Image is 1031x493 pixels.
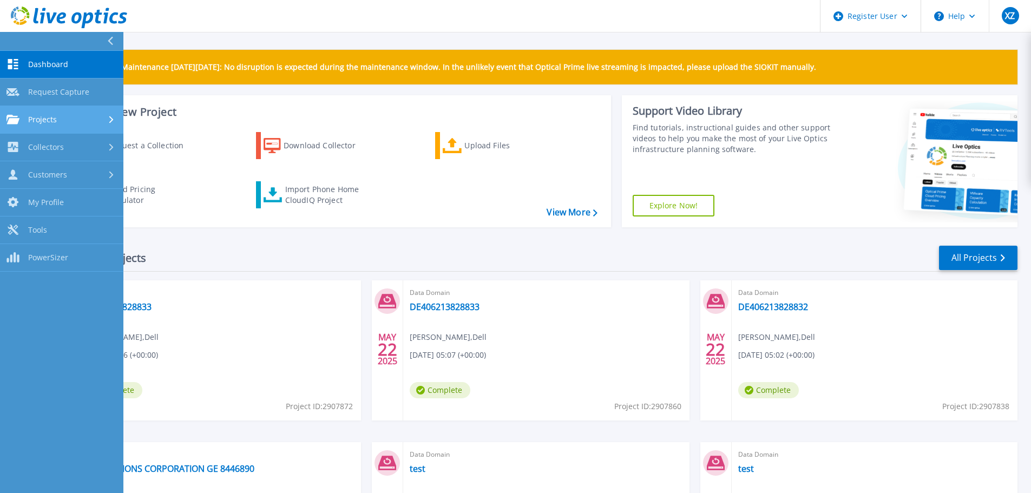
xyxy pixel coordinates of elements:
span: 22 [706,345,725,354]
div: Request a Collection [108,135,194,156]
a: test [410,463,425,474]
a: View More [547,207,597,218]
span: Project ID: 2907860 [614,400,681,412]
span: Tools [28,225,47,235]
div: MAY 2025 [377,330,398,369]
a: Request a Collection [77,132,198,159]
div: Support Video Library [633,104,835,118]
div: Cloud Pricing Calculator [106,184,193,206]
span: [DATE] 05:02 (+00:00) [738,349,815,361]
div: Upload Files [464,135,551,156]
a: Cloud Pricing Calculator [77,181,198,208]
a: DE406213828833 [410,301,480,312]
h3: Start a New Project [77,106,597,118]
span: Data Domain [410,449,682,461]
div: Download Collector [284,135,370,156]
div: MAY 2025 [705,330,726,369]
div: Import Phone Home CloudIQ Project [285,184,370,206]
span: Customers [28,170,67,180]
span: PowerSizer [28,253,68,262]
span: Project ID: 2907838 [942,400,1009,412]
span: XZ [1005,11,1015,20]
span: Project ID: 2907872 [286,400,353,412]
span: Collectors [28,142,64,152]
span: Complete [410,382,470,398]
span: My Profile [28,198,64,207]
span: Data Domain [82,449,354,461]
a: Explore Now! [633,195,715,216]
span: [PERSON_NAME] , Dell [410,331,487,343]
div: Find tutorials, instructional guides and other support videos to help you make the most of your L... [633,122,835,155]
p: Scheduled Maintenance [DATE][DATE]: No disruption is expected during the maintenance window. In t... [81,63,816,71]
a: test [738,463,754,474]
a: NS SOLUTIONS CORPORATION GE 8446890 [82,463,254,474]
a: Upload Files [435,132,556,159]
span: Data Domain [82,287,354,299]
span: Projects [28,115,57,124]
span: Data Domain [738,287,1011,299]
span: [PERSON_NAME] , Dell [738,331,815,343]
span: [DATE] 05:07 (+00:00) [410,349,486,361]
a: DE406213828832 [738,301,808,312]
a: Download Collector [256,132,377,159]
span: Request Capture [28,87,89,97]
span: Data Domain [738,449,1011,461]
span: Complete [738,382,799,398]
span: 22 [378,345,397,354]
span: Dashboard [28,60,68,69]
a: All Projects [939,246,1017,270]
span: Data Domain [410,287,682,299]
